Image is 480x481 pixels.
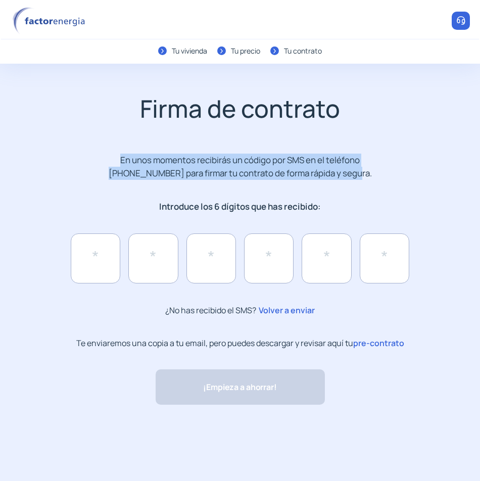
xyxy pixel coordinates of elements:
[76,338,404,349] p: Te enviaremos una copia a tu email, pero puedes descargar y revisar aquí tu
[284,45,322,57] div: Tu contrato
[10,7,91,35] img: logo factor
[353,338,404,349] span: pre-contrato
[23,94,457,123] h2: Firma de contrato
[165,304,315,317] p: ¿No has recibido el SMS?
[231,45,260,57] div: Tu precio
[156,369,325,405] button: ¡Empieza a ahorrar!
[88,200,392,213] p: Introduce los 6 dígitos que has recibido:
[256,304,315,317] span: Volver a enviar
[456,16,466,26] img: llamar
[203,381,276,394] span: ¡Empieza a ahorrar!
[88,154,392,180] p: En unos momentos recibirás un código por SMS en el teléfono [PHONE_NUMBER] para firmar tu contrat...
[172,45,207,57] div: Tu vivienda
